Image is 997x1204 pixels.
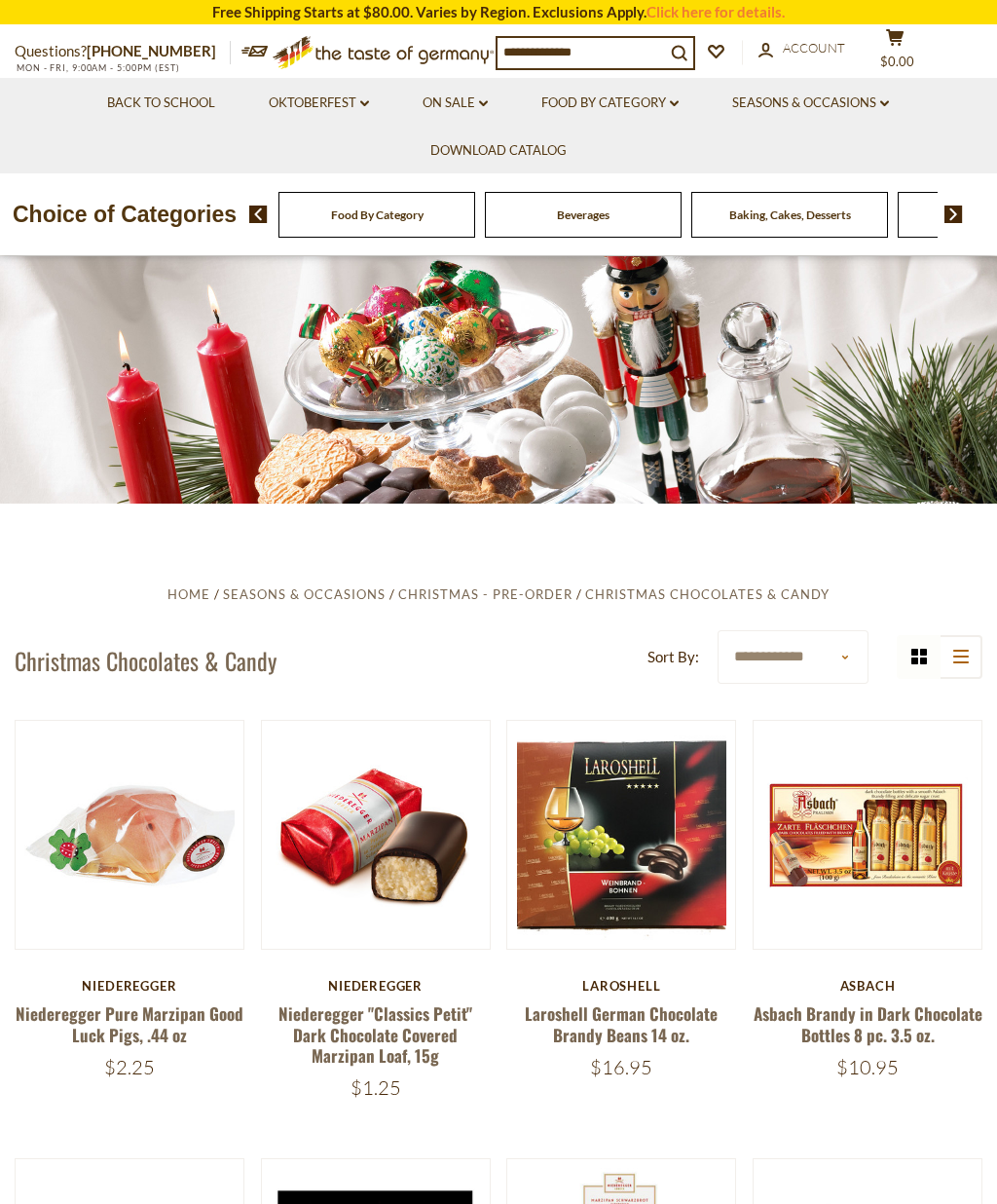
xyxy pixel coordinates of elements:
[15,978,244,994] div: Niederegger
[753,978,982,994] div: Asbach
[754,1001,982,1046] a: Asbach Brandy in Dark Chocolate Bottles 8 pc. 3.5 oz.
[87,42,216,59] a: [PHONE_NUMBER]
[525,1001,718,1046] a: Laroshell German Chocolate Brandy Beans 14 oz.
[15,646,277,675] h1: Christmas Chocolates & Candy
[16,721,243,949] img: Niederegger Pure Marzipan Good Luck Pigs, .44 oz
[783,40,845,56] span: Account
[107,93,215,114] a: Back to School
[351,1075,401,1100] span: $1.25
[880,54,914,69] span: $0.00
[732,93,889,114] a: Seasons & Occasions
[541,93,679,114] a: Food By Category
[261,978,491,994] div: Niederegger
[754,721,981,949] img: Asbach Liquor-filled Chocolates in Bottles 8 pc.
[590,1055,652,1079] span: $16.95
[944,206,963,223] img: next arrow
[866,28,924,77] button: $0.00
[262,751,490,920] img: Niederegger "Classics Petit" Dark Chocolate Covered Marzipan Loaf, 15g
[758,38,845,59] a: Account
[836,1055,899,1079] span: $10.95
[729,207,851,222] a: Baking, Cakes, Desserts
[507,721,735,949] img: Laroshell German Chocolate Brandy Beans 14 oz.
[16,1001,243,1046] a: Niederegger Pure Marzipan Good Luck Pigs, .44 oz
[104,1055,155,1079] span: $2.25
[167,586,210,602] a: Home
[647,645,699,669] label: Sort By:
[249,206,268,223] img: previous arrow
[15,62,180,73] span: MON - FRI, 9:00AM - 5:00PM (EST)
[398,586,572,602] a: Christmas - PRE-ORDER
[423,93,488,114] a: On Sale
[269,93,369,114] a: Oktoberfest
[223,586,386,602] a: Seasons & Occasions
[557,207,609,222] a: Beverages
[430,140,567,162] a: Download Catalog
[278,1001,472,1068] a: Niederegger "Classics Petit" Dark Chocolate Covered Marzipan Loaf, 15g
[506,978,736,994] div: Laroshell
[646,3,785,20] a: Click here for details.
[15,39,231,64] p: Questions?
[331,207,424,222] a: Food By Category
[585,586,830,602] a: Christmas Chocolates & Candy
